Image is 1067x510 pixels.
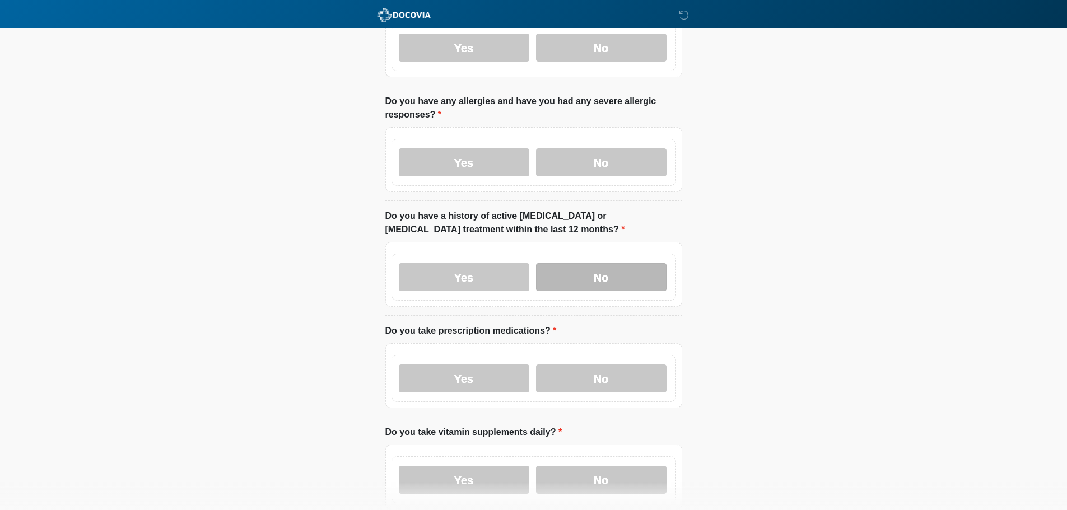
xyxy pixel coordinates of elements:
label: No [536,34,667,62]
label: No [536,148,667,176]
label: No [536,263,667,291]
label: Yes [399,364,529,392]
label: No [536,364,667,392]
label: Do you take prescription medications? [385,324,557,338]
label: Yes [399,34,529,62]
label: Yes [399,466,529,494]
label: No [536,466,667,494]
label: Do you take vitamin supplements daily? [385,425,562,439]
label: Yes [399,148,529,176]
label: Do you have any allergies and have you had any severe allergic responses? [385,95,682,121]
img: ABC Med Spa- GFEase Logo [374,8,434,22]
label: Do you have a history of active [MEDICAL_DATA] or [MEDICAL_DATA] treatment within the last 12 mon... [385,209,682,236]
label: Yes [399,263,529,291]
